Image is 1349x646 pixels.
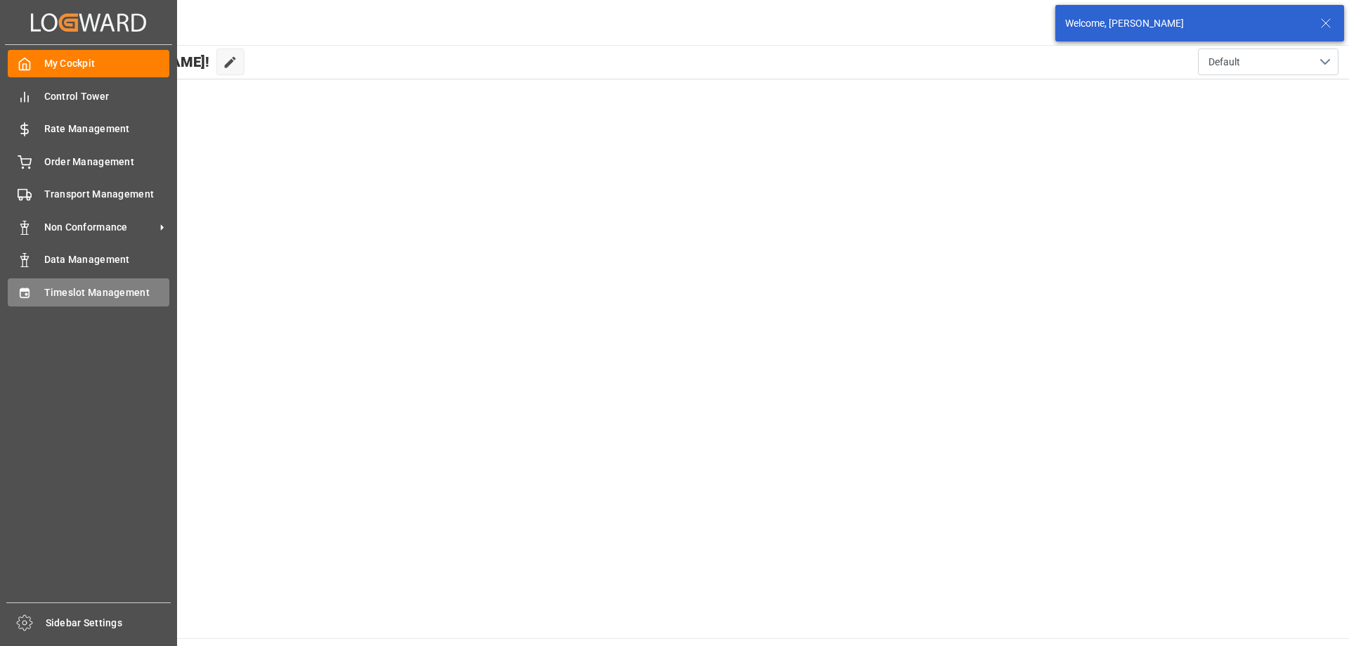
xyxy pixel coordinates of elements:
[1065,16,1307,31] div: Welcome, [PERSON_NAME]
[8,50,169,77] a: My Cockpit
[8,278,169,306] a: Timeslot Management
[8,181,169,208] a: Transport Management
[44,187,170,202] span: Transport Management
[1198,49,1338,75] button: open menu
[1208,55,1240,70] span: Default
[44,285,170,300] span: Timeslot Management
[44,122,170,136] span: Rate Management
[44,89,170,104] span: Control Tower
[44,56,170,71] span: My Cockpit
[44,220,155,235] span: Non Conformance
[46,616,171,631] span: Sidebar Settings
[44,252,170,267] span: Data Management
[8,82,169,110] a: Control Tower
[58,49,209,75] span: Hello [PERSON_NAME]!
[8,115,169,143] a: Rate Management
[8,246,169,273] a: Data Management
[44,155,170,169] span: Order Management
[8,148,169,175] a: Order Management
